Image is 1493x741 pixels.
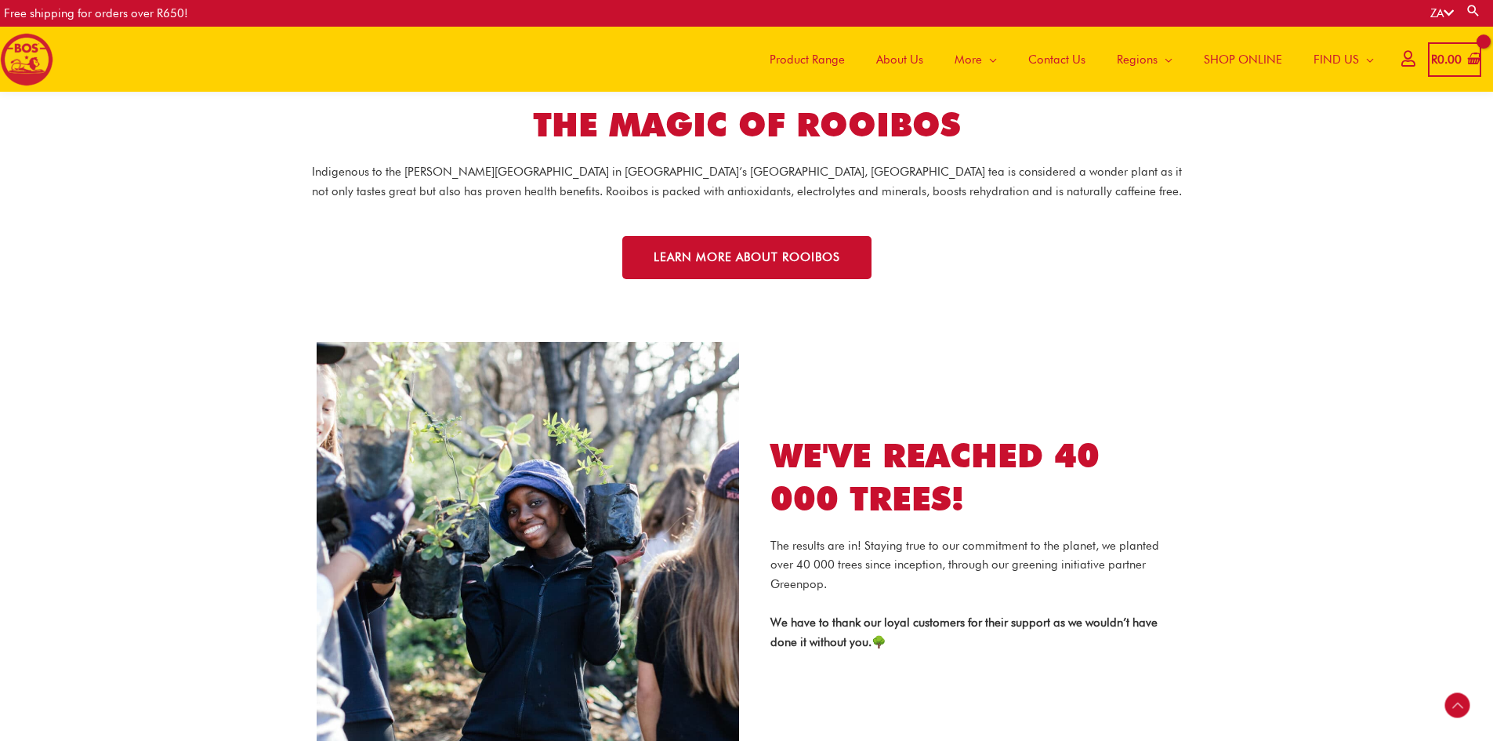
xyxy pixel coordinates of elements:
span: R [1431,53,1437,67]
a: ZA [1430,6,1454,20]
strong: We have to thank our loyal customers for their support as we wouldn’t have done it without you. [770,616,1158,649]
p: The results are in! Staying true to our commitment to the planet, we planted over 40 000 trees si... [770,536,1161,594]
h2: THE MAGIC OF ROOIBOS [308,104,1186,147]
span: Product Range [770,36,845,83]
h2: WE'VE REACHED 40 000 TREES! [770,434,1161,520]
span: SHOP ONLINE [1204,36,1282,83]
span: About Us [876,36,923,83]
span: More [955,36,982,83]
span: FIND US [1314,36,1359,83]
a: SHOP ONLINE [1188,27,1298,92]
span: Contact Us [1028,36,1085,83]
span: LEARN MORE ABOUT ROOIBOS [654,252,840,263]
a: LEARN MORE ABOUT ROOIBOS [622,236,872,279]
a: Search button [1466,3,1481,18]
p: 🌳 [770,613,1161,652]
a: Product Range [754,27,861,92]
nav: Site Navigation [742,27,1390,92]
a: Regions [1101,27,1188,92]
a: About Us [861,27,939,92]
a: Contact Us [1013,27,1101,92]
p: Indigenous to the [PERSON_NAME][GEOGRAPHIC_DATA] in [GEOGRAPHIC_DATA]’s [GEOGRAPHIC_DATA], [GEOGR... [308,162,1186,202]
a: More [939,27,1013,92]
span: Regions [1117,36,1158,83]
a: View Shopping Cart, empty [1428,42,1481,78]
bdi: 0.00 [1431,53,1462,67]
